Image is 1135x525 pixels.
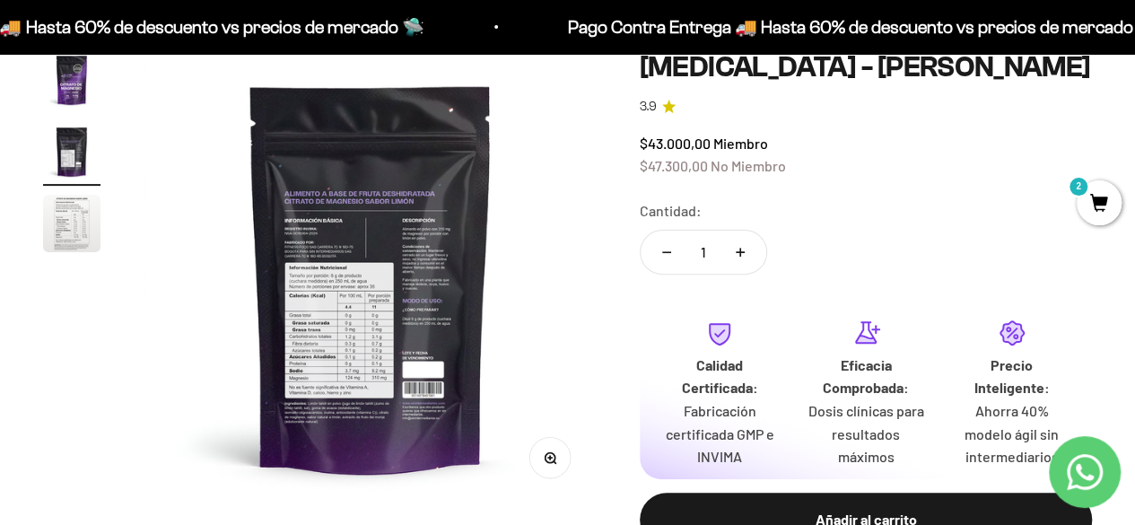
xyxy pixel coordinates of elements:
[807,399,924,468] p: Dosis clínicas para resultados máximos
[640,51,1092,83] h1: [MEDICAL_DATA] - [PERSON_NAME]
[1068,176,1089,197] mark: 2
[43,51,100,114] button: Ir al artículo 1
[640,97,1092,117] a: 3.93.9 de 5.0 estrellas
[43,123,100,186] button: Ir al artículo 2
[43,195,100,252] img: Citrato de Magnesio - Sabor Limón
[218,13,809,41] p: Pago Contra Entrega 🚚 Hasta 60% de descuento vs precios de mercado 🛸
[713,135,768,152] span: Miembro
[1077,195,1122,214] a: 2
[43,195,100,258] button: Ir al artículo 3
[714,231,766,274] button: Aumentar cantidad
[953,399,1070,468] p: Ahorra 40% modelo ágil sin intermediarios
[974,356,1050,397] strong: Precio Inteligente:
[681,356,757,397] strong: Calidad Certificada:
[711,157,786,174] span: No Miembro
[43,51,100,109] img: Citrato de Magnesio - Sabor Limón
[640,199,702,223] label: Cantidad:
[640,97,657,117] span: 3.9
[661,399,779,468] p: Fabricación certificada GMP e INVIMA
[823,356,909,397] strong: Eficacia Comprobada:
[43,123,100,180] img: Citrato de Magnesio - Sabor Limón
[641,231,693,274] button: Reducir cantidad
[640,157,708,174] span: $47.300,00
[144,51,598,504] img: Citrato de Magnesio - Sabor Limón
[640,135,711,152] span: $43.000,00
